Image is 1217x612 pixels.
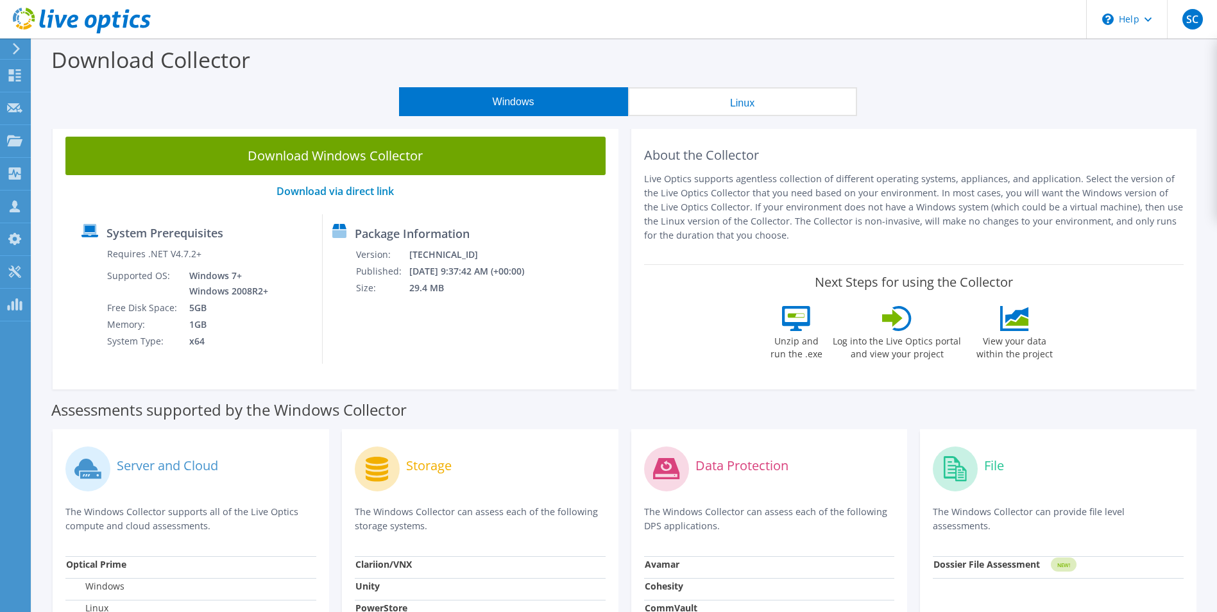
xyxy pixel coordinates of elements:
[180,300,271,316] td: 5GB
[644,172,1184,242] p: Live Optics supports agentless collection of different operating systems, appliances, and applica...
[1057,561,1070,568] tspan: NEW!
[1102,13,1114,25] svg: \n
[106,333,180,350] td: System Type:
[355,580,380,592] strong: Unity
[645,558,679,570] strong: Avamar
[406,459,452,472] label: Storage
[180,333,271,350] td: x64
[409,263,541,280] td: [DATE] 9:37:42 AM (+00:00)
[51,45,250,74] label: Download Collector
[832,331,962,361] label: Log into the Live Optics portal and view your project
[355,246,409,263] td: Version:
[355,558,412,570] strong: Clariion/VNX
[644,148,1184,163] h2: About the Collector
[106,300,180,316] td: Free Disk Space:
[355,280,409,296] td: Size:
[409,280,541,296] td: 29.4 MB
[66,580,124,593] label: Windows
[65,505,316,533] p: The Windows Collector supports all of the Live Optics compute and cloud assessments.
[277,184,394,198] a: Download via direct link
[180,268,271,300] td: Windows 7+ Windows 2008R2+
[644,505,895,533] p: The Windows Collector can assess each of the following DPS applications.
[645,580,683,592] strong: Cohesity
[107,248,201,260] label: Requires .NET V4.7.2+
[968,331,1060,361] label: View your data within the project
[695,459,788,472] label: Data Protection
[984,459,1004,472] label: File
[106,316,180,333] td: Memory:
[106,226,223,239] label: System Prerequisites
[409,246,541,263] td: [TECHNICAL_ID]
[66,558,126,570] strong: Optical Prime
[51,404,407,416] label: Assessments supported by the Windows Collector
[815,275,1013,290] label: Next Steps for using the Collector
[106,268,180,300] td: Supported OS:
[933,505,1184,533] p: The Windows Collector can provide file level assessments.
[767,331,826,361] label: Unzip and run the .exe
[65,137,606,175] a: Download Windows Collector
[355,505,606,533] p: The Windows Collector can assess each of the following storage systems.
[355,227,470,240] label: Package Information
[180,316,271,333] td: 1GB
[399,87,628,116] button: Windows
[1182,9,1203,30] span: SC
[628,87,857,116] button: Linux
[933,558,1040,570] strong: Dossier File Assessment
[117,459,218,472] label: Server and Cloud
[355,263,409,280] td: Published:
